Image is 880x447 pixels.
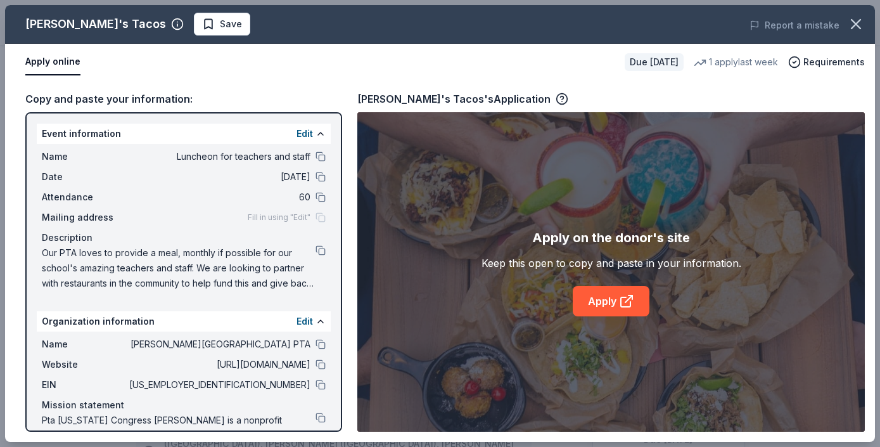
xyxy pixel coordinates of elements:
[42,337,127,352] span: Name
[297,126,313,141] button: Edit
[127,337,310,352] span: [PERSON_NAME][GEOGRAPHIC_DATA] PTA
[37,124,331,144] div: Event information
[42,169,127,185] span: Date
[42,357,127,372] span: Website
[25,49,80,75] button: Apply online
[749,18,839,33] button: Report a mistake
[42,245,316,291] span: Our PTA loves to provide a meal, monthly if possible for our school's amazing teachers and staff....
[788,55,865,70] button: Requirements
[625,53,684,71] div: Due [DATE]
[127,190,310,205] span: 60
[194,13,250,36] button: Save
[297,314,313,329] button: Edit
[42,398,326,413] div: Mission statement
[42,377,127,392] span: EIN
[481,256,741,271] div: Keep this open to copy and paste in your information.
[37,311,331,332] div: Organization information
[357,91,568,107] div: [PERSON_NAME]'s Tacos's Application
[532,228,690,248] div: Apply on the donor's site
[25,14,166,34] div: [PERSON_NAME]'s Tacos
[25,91,342,107] div: Copy and paste your information:
[127,357,310,372] span: [URL][DOMAIN_NAME]
[573,286,649,316] a: Apply
[42,210,127,225] span: Mailing address
[42,190,127,205] span: Attendance
[220,16,242,32] span: Save
[127,377,310,392] span: [US_EMPLOYER_IDENTIFICATION_NUMBER]
[42,149,127,164] span: Name
[803,55,865,70] span: Requirements
[127,169,310,185] span: [DATE]
[127,149,310,164] span: Luncheon for teachers and staff
[248,212,310,223] span: Fill in using "Edit"
[42,230,326,245] div: Description
[694,55,778,70] div: 1 apply last week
